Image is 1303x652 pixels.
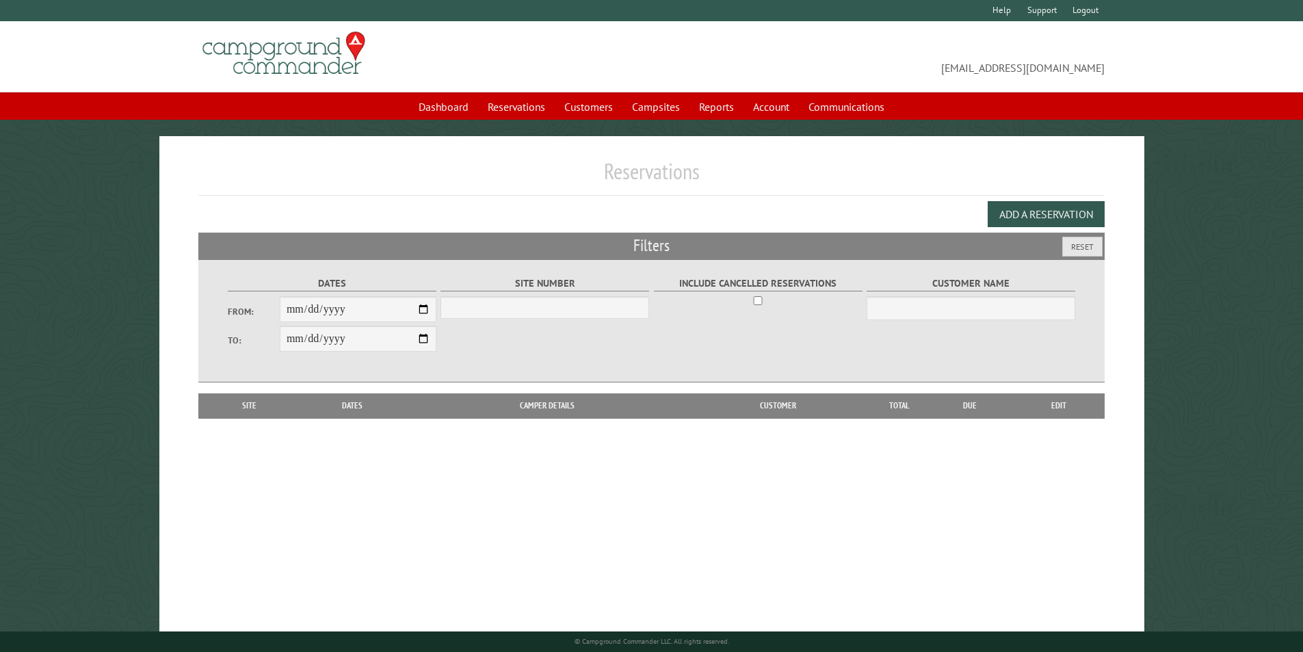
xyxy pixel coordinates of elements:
[624,94,688,120] a: Campsites
[411,393,683,418] th: Camper Details
[440,276,649,291] label: Site Number
[556,94,621,120] a: Customers
[228,305,280,318] label: From:
[198,158,1105,196] h1: Reservations
[927,393,1013,418] th: Due
[652,38,1105,76] span: [EMAIL_ADDRESS][DOMAIN_NAME]
[198,233,1105,259] h2: Filters
[228,276,436,291] label: Dates
[872,393,927,418] th: Total
[800,94,893,120] a: Communications
[867,276,1075,291] label: Customer Name
[198,27,369,80] img: Campground Commander
[294,393,411,418] th: Dates
[745,94,798,120] a: Account
[691,94,742,120] a: Reports
[479,94,553,120] a: Reservations
[575,637,729,646] small: © Campground Commander LLC. All rights reserved.
[410,94,477,120] a: Dashboard
[988,201,1105,227] button: Add a Reservation
[228,334,280,347] label: To:
[205,393,294,418] th: Site
[1013,393,1105,418] th: Edit
[654,276,863,291] label: Include Cancelled Reservations
[1062,237,1103,257] button: Reset
[683,393,872,418] th: Customer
